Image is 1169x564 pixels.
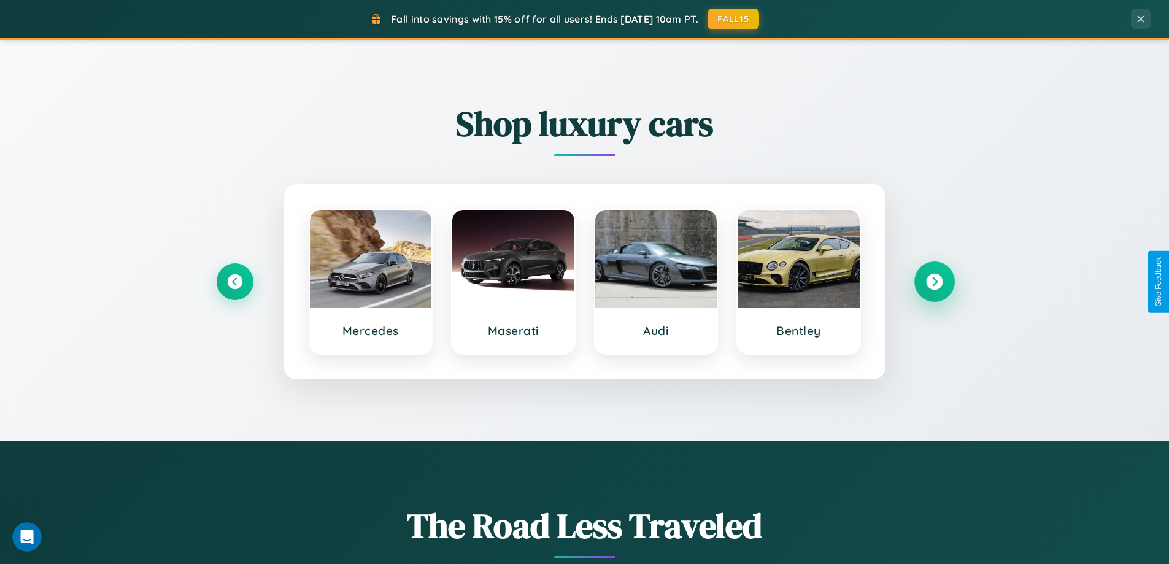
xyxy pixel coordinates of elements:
h3: Audi [608,323,705,338]
h3: Maserati [465,323,562,338]
h1: The Road Less Traveled [217,502,953,549]
button: FALL15 [708,9,759,29]
h2: Shop luxury cars [217,100,953,147]
h3: Bentley [750,323,847,338]
span: Fall into savings with 15% off for all users! Ends [DATE] 10am PT. [391,13,698,25]
h3: Mercedes [322,323,420,338]
iframe: Intercom live chat [12,522,42,552]
div: Give Feedback [1154,257,1163,307]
